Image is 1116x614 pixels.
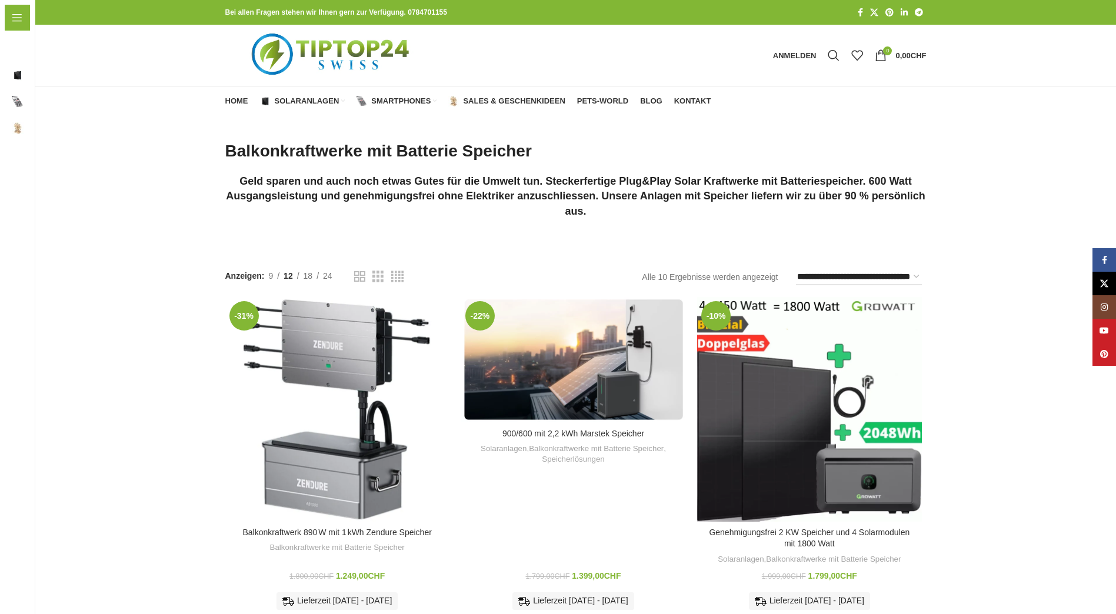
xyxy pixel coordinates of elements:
[465,301,495,331] span: -22%
[29,118,122,139] span: Sales & Geschenkideen
[845,44,869,67] div: Meine Wunschliste
[368,571,385,580] span: CHF
[336,571,385,580] bdi: 1.249,00
[448,89,565,113] a: Sales & Geschenkideen
[1092,248,1116,272] a: Facebook Social Link
[28,11,50,24] span: Menü
[762,572,806,580] bdi: 1.999,00
[284,271,293,281] span: 12
[29,65,81,86] span: Solaranlagen
[268,271,273,281] span: 9
[225,139,927,162] h1: Balkonkraftwerke mit Batterie Speicher
[791,572,806,580] span: CHF
[796,269,922,286] select: Shop-Reihenfolge
[897,5,911,21] a: LinkedIn Social Link
[512,592,634,610] div: Lieferzeit [DATE] - [DATE]
[674,89,711,113] a: Kontakt
[225,50,439,59] a: Logo der Website
[640,96,662,106] span: Blog
[882,5,897,21] a: Pinterest Social Link
[12,122,24,134] img: Sales & Geschenkideen
[357,96,367,106] img: Smartphones
[1092,295,1116,319] a: Instagram Social Link
[276,592,398,610] div: Lieferzeit [DATE] - [DATE]
[260,96,271,106] img: Solaranlagen
[12,38,35,59] span: Home
[542,454,604,465] a: Speicherlösungen
[840,571,857,580] span: CHF
[12,96,24,108] img: Smartphones
[225,96,248,106] span: Home
[264,269,277,282] a: 9
[703,554,915,565] div: ,
[709,528,910,549] a: Genehmigungsfrei 2 KW Speicher und 4 Solarmodulen mit 1800 Watt
[226,175,925,216] strong: Geld sparen und auch noch etwas Gutes für die Umwelt tun. Steckerfertige Plug&Play Solar Kraftwer...
[1092,272,1116,295] a: X Social Link
[822,44,845,67] a: Suche
[270,542,405,553] a: Balkonkraftwerke mit Batterie Speicher
[525,572,569,580] bdi: 1.799,00
[279,269,297,282] a: 12
[372,269,384,284] a: Rasteransicht 3
[289,572,334,580] bdi: 1.800,00
[29,91,82,112] span: Smartphones
[354,269,365,284] a: Rasteransicht 2
[225,25,439,86] img: Tiptop24 Nachhaltige & Faire Produkte
[577,89,628,113] a: Pets-World
[225,269,265,282] span: Anzeigen
[911,51,927,60] span: CHF
[225,89,248,113] a: Home
[895,51,926,60] bdi: 0,00
[319,269,337,282] a: 24
[642,271,778,283] p: Alle 10 Ergebnisse werden angezeigt
[481,443,527,455] a: Solaranlagen
[304,271,313,281] span: 18
[869,44,932,67] a: 0 0,00CHF
[12,197,42,218] span: Kontakt
[299,269,317,282] a: 18
[867,5,882,21] a: X Social Link
[808,571,857,580] bdi: 1.799,00
[219,89,717,113] div: Hauptnavigation
[749,592,870,610] div: Lieferzeit [DATE] - [DATE]
[577,96,628,106] span: Pets-World
[229,301,259,331] span: -31%
[766,554,901,565] a: Balkonkraftwerke mit Batterie Speicher
[463,96,565,106] span: Sales & Geschenkideen
[242,528,431,537] a: Balkonkraftwerk 890 W mit 1 kWh Zendure Speicher
[12,69,24,81] img: Solaranlagen
[12,171,30,192] span: Blog
[318,572,334,580] span: CHF
[767,44,822,67] a: Anmelden
[260,89,345,113] a: Solaranlagen
[883,46,892,55] span: 0
[773,52,817,59] span: Anmelden
[1092,319,1116,342] a: YouTube Social Link
[529,443,664,455] a: Balkonkraftwerke mit Batterie Speicher
[640,89,662,113] a: Blog
[225,297,449,521] a: Balkonkraftwerk 890 W mit 1 kWh Zendure Speicher
[467,443,679,465] div: , ,
[854,5,867,21] a: Facebook Social Link
[225,8,447,16] strong: Bei allen Fragen stehen wir Ihnen gern zur Verfügung. 0784701155
[448,96,459,106] img: Sales & Geschenkideen
[604,571,621,580] span: CHF
[12,144,55,165] span: Pets-World
[323,271,332,281] span: 24
[357,89,437,113] a: Smartphones
[718,554,764,565] a: Solaranlagen
[275,96,339,106] span: Solaranlagen
[502,429,644,438] a: 900/600 mit 2,2 kWh Marstek Speicher
[554,572,569,580] span: CHF
[674,96,711,106] span: Kontakt
[461,297,685,422] a: 900/600 mit 2,2 kWh Marstek Speicher
[701,301,731,331] span: -10%
[911,5,927,21] a: Telegram Social Link
[572,571,621,580] bdi: 1.399,00
[371,96,431,106] span: Smartphones
[1092,342,1116,366] a: Pinterest Social Link
[391,269,404,284] a: Rasteransicht 4
[697,297,921,521] a: Genehmigungsfrei 2 KW Speicher und 4 Solarmodulen mit 1800 Watt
